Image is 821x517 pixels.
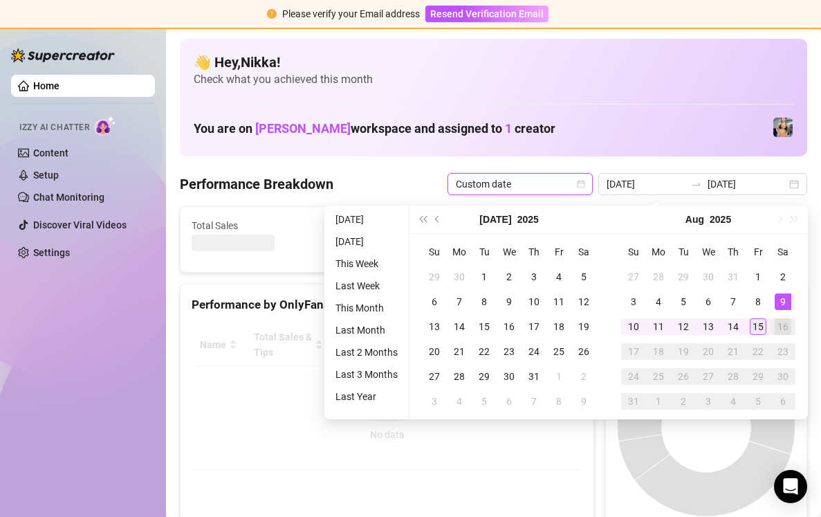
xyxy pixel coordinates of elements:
[650,343,667,360] div: 18
[700,343,717,360] div: 20
[472,389,497,414] td: 2025-08-05
[774,470,807,503] div: Open Intercom Messenger
[422,264,447,289] td: 2025-06-29
[522,289,546,314] td: 2025-07-10
[33,147,68,158] a: Content
[497,264,522,289] td: 2025-07-02
[451,318,468,335] div: 14
[750,293,766,310] div: 8
[422,364,447,389] td: 2025-07-27
[675,343,692,360] div: 19
[330,344,403,361] li: Last 2 Months
[750,368,766,385] div: 29
[746,389,771,414] td: 2025-09-05
[725,269,741,285] div: 31
[476,293,492,310] div: 8
[497,364,522,389] td: 2025-07-30
[497,389,522,414] td: 2025-08-06
[750,269,766,285] div: 1
[621,339,646,364] td: 2025-08-17
[725,393,741,410] div: 4
[575,368,592,385] div: 2
[33,80,59,91] a: Home
[771,389,795,414] td: 2025-09-06
[575,393,592,410] div: 9
[621,364,646,389] td: 2025-08-24
[522,239,546,264] th: Th
[721,314,746,339] td: 2025-08-14
[696,239,721,264] th: We
[725,368,741,385] div: 28
[447,289,472,314] td: 2025-07-07
[671,289,696,314] td: 2025-08-05
[771,239,795,264] th: Sa
[577,180,585,188] span: calendar
[625,269,642,285] div: 27
[479,206,511,233] button: Choose a month
[501,293,517,310] div: 9
[671,239,696,264] th: Tu
[646,339,671,364] td: 2025-08-18
[700,269,717,285] div: 30
[282,6,420,21] div: Please verify your Email address
[700,293,717,310] div: 6
[430,8,544,19] span: Resend Verification Email
[426,293,443,310] div: 6
[696,314,721,339] td: 2025-08-13
[422,339,447,364] td: 2025-07-20
[451,393,468,410] div: 4
[501,368,517,385] div: 30
[497,339,522,364] td: 2025-07-23
[675,393,692,410] div: 2
[451,368,468,385] div: 28
[771,314,795,339] td: 2025-08-16
[426,318,443,335] div: 13
[571,314,596,339] td: 2025-07-19
[575,269,592,285] div: 5
[746,264,771,289] td: 2025-08-01
[194,53,793,72] h4: 👋 Hey, Nikka !
[551,293,567,310] div: 11
[696,389,721,414] td: 2025-09-03
[255,121,351,136] span: [PERSON_NAME]
[192,296,582,314] div: Performance by OnlyFans Creator
[415,206,430,233] button: Last year (Control + left)
[551,393,567,410] div: 8
[710,206,731,233] button: Choose a year
[180,174,333,194] h4: Performance Breakdown
[696,364,721,389] td: 2025-08-27
[522,264,546,289] td: 2025-07-03
[575,343,592,360] div: 26
[696,264,721,289] td: 2025-07-30
[422,389,447,414] td: 2025-08-03
[330,366,403,383] li: Last 3 Months
[505,121,512,136] span: 1
[775,318,791,335] div: 16
[650,269,667,285] div: 28
[696,339,721,364] td: 2025-08-20
[700,368,717,385] div: 27
[646,264,671,289] td: 2025-07-28
[750,318,766,335] div: 15
[571,289,596,314] td: 2025-07-12
[746,289,771,314] td: 2025-08-08
[646,314,671,339] td: 2025-08-11
[671,339,696,364] td: 2025-08-19
[725,293,741,310] div: 7
[607,176,685,192] input: Start date
[650,393,667,410] div: 1
[447,339,472,364] td: 2025-07-21
[575,318,592,335] div: 19
[497,289,522,314] td: 2025-07-09
[451,293,468,310] div: 7
[456,174,584,194] span: Custom date
[522,314,546,339] td: 2025-07-17
[571,389,596,414] td: 2025-08-09
[422,239,447,264] th: Su
[267,9,277,19] span: exclamation-circle
[650,368,667,385] div: 25
[650,293,667,310] div: 4
[447,314,472,339] td: 2025-07-14
[721,289,746,314] td: 2025-08-07
[526,269,542,285] div: 3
